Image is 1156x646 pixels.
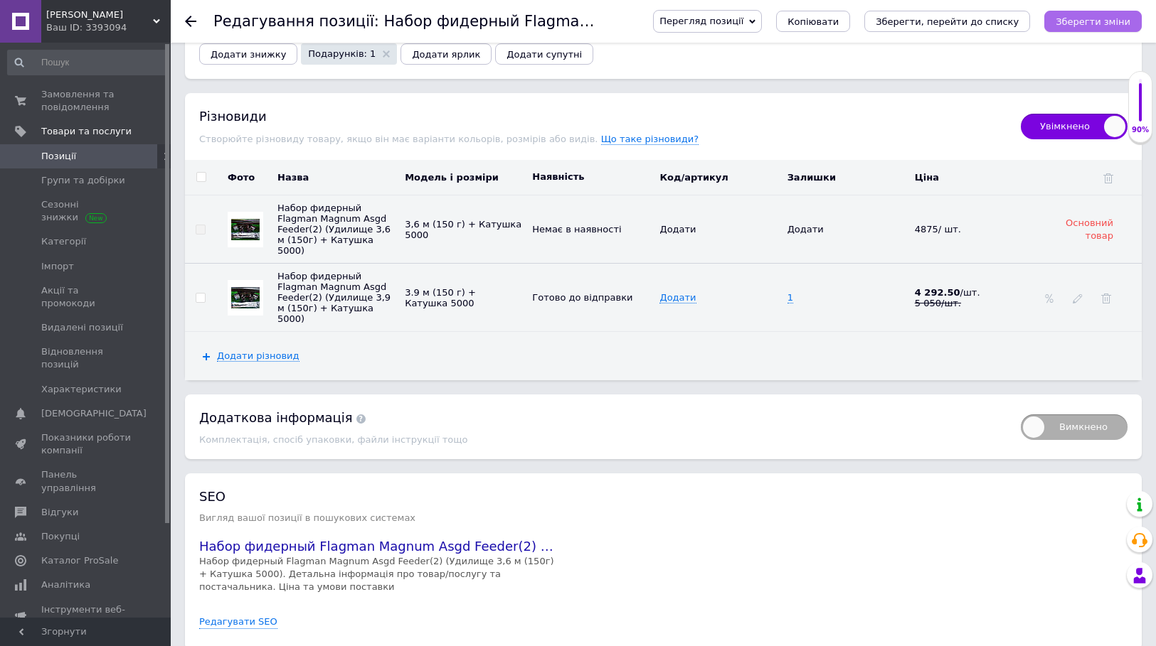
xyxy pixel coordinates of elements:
span: 4875/ шт. [915,224,961,235]
span: Замовлення та повідомлення [41,88,132,114]
button: Зберегти, перейти до списку [864,11,1030,32]
span: Перегляд позиції [659,16,743,26]
span: Вимкнено [1021,414,1128,440]
span: Видалені позиції [41,321,123,334]
span: 3,6 м (150 г) + Катушка 5000 [405,219,521,240]
div: 90% [1129,125,1152,135]
th: Фото [217,160,274,195]
th: Залишки [784,160,911,195]
span: Увімкнено [1021,114,1128,139]
span: Основний товар [1066,217,1113,241]
td: Дані основного товару [401,195,529,264]
button: Додати супутні [495,43,593,65]
span: Додати різновид [217,350,299,362]
p: Вигляд вашої позиції в пошукових системах [199,512,1128,523]
td: Дані основного товару [911,195,1039,264]
span: Модель і розміри [405,172,499,183]
i: Зберегти зміни [1056,16,1130,27]
span: Набор фидерный Flagman Magnum Asgd Feeder(2) (Удилище 3,6 м (150г) + Катушка 5000) [277,203,391,256]
span: Каталог ProSale [41,554,118,567]
button: Додати ярлик [401,43,492,65]
span: Показники роботи компанії [41,431,132,457]
span: Створюйте різновиду товару, якщо він має варіанти кольорів, розмірів або видів. [199,134,601,144]
h2: SEO [199,488,1128,505]
span: Характеристики [41,383,122,396]
span: Категорії [41,235,86,248]
span: 1 [788,292,793,303]
button: Додати знижку [199,43,297,65]
td: Дані основного товару [529,195,656,264]
b: 4 292.50 [915,287,960,298]
span: 3.9 м (150 г) + Катушка 5000 [405,287,476,308]
div: Комплектація, спосіб упаковки, файли інструкції тощо [199,434,1007,445]
span: Інструменти веб-майстра та SEO [41,603,132,629]
span: [DEMOGRAPHIC_DATA] [41,407,147,420]
div: Повернутися назад [185,16,196,27]
span: Додати [659,224,696,235]
span: РибачОк [46,9,153,21]
i: Зберегти, перейти до списку [876,16,1019,27]
span: Відновлення позицій [41,345,132,371]
p: Набор фидерный Flagman Magnum Asgd Feeder(2) (Удилище 3,6 м (150г) + Катушка 5000). Детальна інфо... [199,555,555,594]
span: Дані основного товару [788,224,824,235]
span: Групи та добірки [41,174,125,187]
span: Панель управління [41,468,132,494]
span: Акції та промокоди [41,284,132,310]
span: Сезонні знижки [41,198,132,224]
td: Дані основного товару [656,195,783,264]
span: Копіювати [788,16,839,27]
span: Готово до відправки [532,292,632,303]
span: Немає в наявності [532,224,621,235]
button: Зберегти зміни [1044,11,1142,32]
span: Подарунків: 1 [308,49,376,58]
p: Loremip Dolors Amet Consec – adipiscin elitse doeiusm t incididu utlaboreet dol magnaa enim admin... [14,141,699,215]
div: Додаткова інформація [199,409,1007,426]
span: Набор фидерный Flagman Magnum Asgd Feeder(2) (Удилище 3,9 м (150г) + Катушка 5000) [277,271,391,324]
div: Різновиди [199,107,1007,125]
div: 90% Якість заповнення [1128,71,1152,143]
span: Що таке різновиди? [601,134,699,145]
th: Ціна [911,160,1039,195]
th: Назва [274,160,401,195]
span: Імпорт [41,260,74,273]
span: Відгуки [41,506,78,519]
input: Пошук [7,50,168,75]
span: Позиції [41,150,76,163]
a: Редагувати SEO [199,615,277,629]
body: Редактор, 5CD06C18-FCAB-40A9-B80E-921DDA90EED6 [14,14,699,411]
span: Товари та послуги [41,125,132,138]
th: Наявність [529,160,656,195]
span: Покупці [41,530,80,543]
span: Аналітика [41,578,90,591]
span: Додати ярлик [412,49,480,60]
div: Ваш ID: 3393094 [46,21,171,34]
span: Додати супутні [507,49,582,60]
div: 5 050 / шт. [915,298,1014,308]
div: / шт. [915,287,1014,298]
th: Код/артикул [656,160,783,195]
span: Додати знижку [211,49,286,60]
button: Копіювати [776,11,850,32]
h1: Редагування позиції: Набор фидерный Flagman Magnum Asgd Feeder(2) (Удилище 3,6 м (150г) + Катушка... [213,13,1096,30]
span: Додати [659,292,696,303]
h2: Набор фидерный Flagman Magnum Asgd Feeder(2) (Удилище 3,6 м (150г) + Катушка 5000): продаж, ціна ... [199,537,555,555]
